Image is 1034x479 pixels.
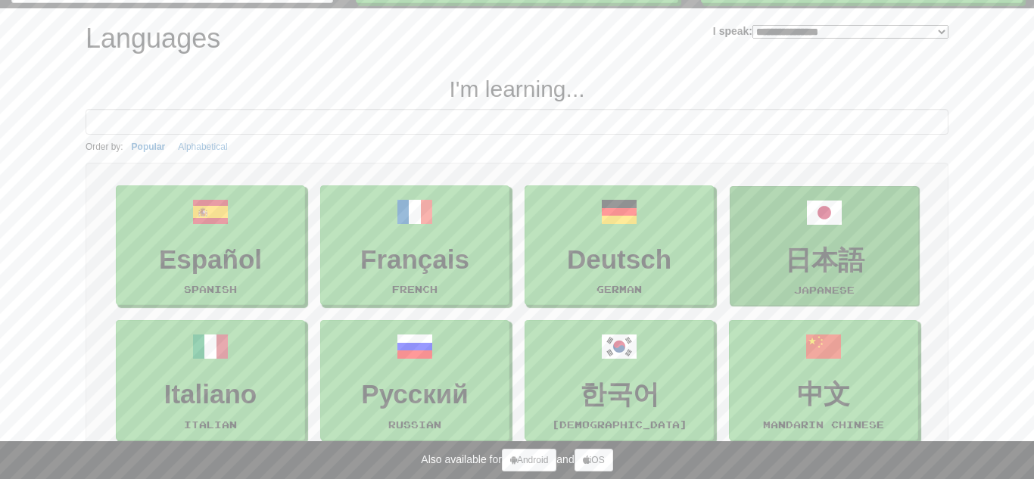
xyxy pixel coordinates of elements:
[713,23,948,39] label: I speak:
[502,449,556,471] a: Android
[737,380,910,409] h3: 中文
[116,185,305,306] a: EspañolSpanish
[730,186,919,306] a: 日本語Japanese
[320,320,509,440] a: РусскийRussian
[392,284,438,294] small: French
[533,245,705,275] h3: Deutsch
[533,380,705,409] h3: 한국어
[184,284,237,294] small: Spanish
[116,320,305,440] a: ItalianoItalian
[729,320,918,440] a: 中文Mandarin Chinese
[525,185,714,306] a: DeutschGerman
[127,138,170,155] button: Popular
[738,246,911,275] h3: 日本語
[329,380,501,409] h3: Русский
[794,285,855,295] small: Japanese
[86,76,948,101] h2: I'm learning...
[184,419,237,430] small: Italian
[575,449,613,471] a: iOS
[124,380,297,409] h3: Italiano
[552,419,687,430] small: [DEMOGRAPHIC_DATA]
[763,419,884,430] small: Mandarin Chinese
[124,245,297,275] h3: Español
[388,419,441,430] small: Russian
[86,23,220,54] h1: Languages
[86,142,123,152] small: Order by:
[320,185,509,306] a: FrançaisFrench
[173,138,232,155] button: Alphabetical
[525,320,714,440] a: 한국어[DEMOGRAPHIC_DATA]
[329,245,501,275] h3: Français
[596,284,642,294] small: German
[752,25,948,39] select: I speak:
